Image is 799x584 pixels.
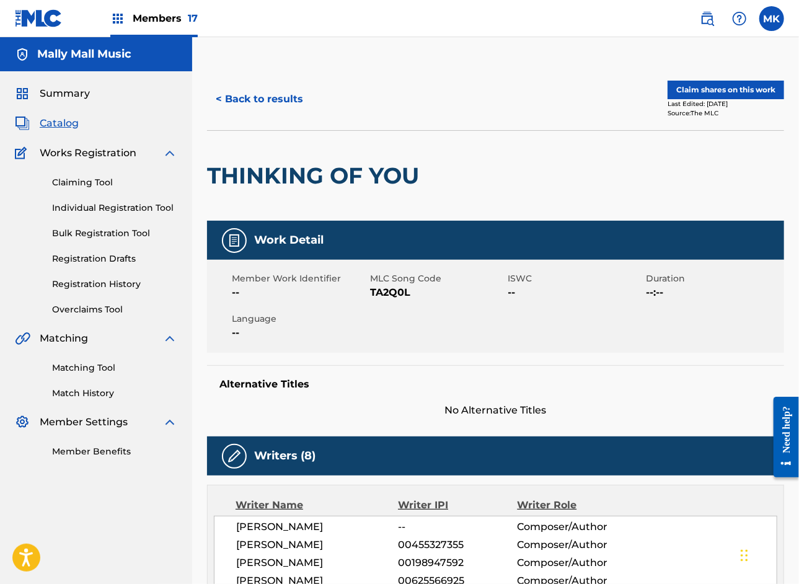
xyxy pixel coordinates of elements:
a: CatalogCatalog [15,116,79,131]
span: 17 [188,12,198,24]
span: -- [232,285,367,300]
span: Summary [40,86,90,101]
span: [PERSON_NAME] [236,555,399,570]
span: Member Work Identifier [232,272,367,285]
img: Accounts [15,47,30,62]
a: Overclaims Tool [52,303,177,316]
span: Language [232,312,367,325]
div: Drag [741,537,748,574]
iframe: Chat Widget [737,524,799,584]
div: Help [727,6,752,31]
img: search [700,11,715,26]
span: [PERSON_NAME] [236,538,399,552]
h5: Work Detail [254,233,324,247]
span: No Alternative Titles [207,403,784,418]
span: -- [508,285,643,300]
a: Bulk Registration Tool [52,227,177,240]
img: Summary [15,86,30,101]
span: 00455327355 [399,538,518,552]
div: Writer Role [517,498,625,513]
img: Top Rightsholders [110,11,125,26]
img: Member Settings [15,415,30,430]
h5: Alternative Titles [219,378,772,391]
h2: THINKING OF YOU [207,162,425,190]
span: [PERSON_NAME] [236,520,399,534]
img: Writers [227,449,242,464]
span: MLC Song Code [370,272,505,285]
a: Public Search [695,6,720,31]
a: Match History [52,387,177,400]
img: expand [162,331,177,346]
div: Writer Name [236,498,398,513]
img: expand [162,415,177,430]
img: Works Registration [15,146,31,161]
span: Catalog [40,116,79,131]
span: Members [133,11,198,25]
img: Matching [15,331,30,346]
a: Registration Drafts [52,252,177,265]
span: TA2Q0L [370,285,505,300]
span: Member Settings [40,415,128,430]
span: ISWC [508,272,643,285]
span: -- [399,520,518,534]
span: Composer/Author [517,555,625,570]
button: < Back to results [207,84,312,115]
span: Composer/Author [517,520,625,534]
div: Last Edited: [DATE] [668,99,784,108]
span: Matching [40,331,88,346]
div: User Menu [759,6,784,31]
h5: Mally Mall Music [37,47,131,61]
img: help [732,11,747,26]
span: --:-- [646,285,781,300]
button: Claim shares on this work [668,81,784,99]
img: expand [162,146,177,161]
span: -- [232,325,367,340]
img: Work Detail [227,233,242,248]
img: Catalog [15,116,30,131]
a: SummarySummary [15,86,90,101]
a: Individual Registration Tool [52,201,177,215]
span: Composer/Author [517,538,625,552]
span: 00198947592 [399,555,518,570]
a: Matching Tool [52,361,177,374]
a: Registration History [52,278,177,291]
div: Writer IPI [398,498,517,513]
div: Source: The MLC [668,108,784,118]
span: Works Registration [40,146,136,161]
iframe: Resource Center [764,387,799,487]
span: Duration [646,272,781,285]
a: Member Benefits [52,445,177,458]
h5: Writers (8) [254,449,316,463]
a: Claiming Tool [52,176,177,189]
img: MLC Logo [15,9,63,27]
